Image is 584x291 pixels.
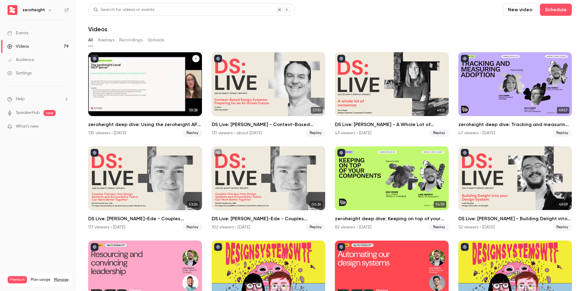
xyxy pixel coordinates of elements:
[91,149,99,157] button: published
[54,277,68,282] a: Manage
[335,121,449,128] h2: DS Live: [PERSON_NAME] - A Whole Lot of Nonsense
[91,243,99,251] button: published
[214,243,222,251] button: published
[335,215,449,222] h2: zeroheight deep dive: Keeping on top of your components
[88,26,107,33] h1: Videos
[306,129,325,137] span: Replay
[557,107,569,114] span: 49:57
[557,201,569,208] span: 49:59
[337,149,345,157] button: published
[98,35,114,45] button: Replays
[31,277,50,282] span: Plan usage
[88,35,93,45] button: All
[183,224,202,231] span: Replay
[429,224,449,231] span: Replay
[458,121,572,128] h2: zeroheight deep dive: Tracking and measuring adoption
[212,52,325,137] a: 57:10DS Live: [PERSON_NAME] - Context-Based Design Systems: Preparing for an AI-Driven Future131 ...
[214,149,222,157] button: unpublished
[212,52,325,137] li: DS Live: TJ Pitre - Context-Based Design Systems: Preparing for an AI-Driven Future
[212,130,262,136] div: 131 viewers • about [DATE]
[212,224,250,230] div: 102 viewers • [DATE]
[16,96,25,102] span: Help
[553,224,572,231] span: Replay
[458,224,495,230] div: 52 viewers • [DATE]
[540,4,572,16] button: Schedule
[458,146,572,231] a: 49:59DS Live: [PERSON_NAME] - Building Delight into your Design System52 viewers • [DATE]Replay
[335,146,449,231] li: zeroheight deep dive: Keeping on top of your components
[212,121,325,128] h2: DS Live: [PERSON_NAME] - Context-Based Design Systems: Preparing for an AI-Driven Future
[212,146,325,231] a: 00:36DS Live: [PERSON_NAME]-Ede - Couples Therapy: How Design Systems and Accessibility Teams Can...
[16,110,40,116] a: SpeakerHub
[7,57,34,63] div: Audience
[337,55,345,63] button: published
[88,146,202,231] li: DS Live: Daniel Henderson-Ede - Couples Therapy: How Design Systems and Accessibility Teams Can W...
[310,201,323,208] span: 00:36
[7,70,32,76] div: Settings
[148,35,165,45] button: Uploads
[458,215,572,222] h2: DS Live: [PERSON_NAME] - Building Delight into your Design System
[187,201,200,208] span: 53:24
[461,243,469,251] button: published
[88,130,126,136] div: 135 viewers • [DATE]
[212,146,325,231] li: DS Live: Daniel Henderson-Ede - Couples Therapy: How Design Systems and Accessibility Teams Can W...
[335,52,449,137] li: DS Live: Amy Hupe - A Whole Lot of Nonsense
[311,107,323,114] span: 57:10
[503,4,537,16] button: New video
[214,55,222,63] button: published
[183,129,202,137] span: Replay
[458,146,572,231] li: DS Live: Luke Murphy - Building Delight into your Design System
[88,4,572,287] section: Videos
[553,129,572,137] span: Replay
[8,276,27,283] span: Premium
[88,224,125,230] div: 117 viewers • [DATE]
[429,129,449,137] span: Replay
[7,43,29,50] div: Videos
[43,110,56,116] span: new
[335,52,449,137] a: 49:11DS Live: [PERSON_NAME] - A Whole Lot of Nonsense43 viewers • [DATE]Replay
[119,35,143,45] button: Recordings
[335,130,371,136] div: 43 viewers • [DATE]
[23,7,45,13] h6: zeroheight
[461,149,469,157] button: published
[306,224,325,231] span: Replay
[91,55,99,63] button: published
[461,55,469,63] button: published
[458,52,572,137] li: zeroheight deep dive: Tracking and measuring adoption
[88,52,202,137] a: 59:38zeroheight deep dive: Using the zeroheight API and MCP server135 viewers • [DATE]Replay
[7,96,69,102] li: help-dropdown-opener
[212,215,325,222] h2: DS Live: [PERSON_NAME]-Ede - Couples Therapy: How Design Systems and Accessibility Teams Can Work...
[335,146,449,231] a: 54:59zeroheight deep dive: Keeping on top of your components82 viewers • [DATE]Replay
[435,107,446,114] span: 49:11
[458,52,572,137] a: 49:57zeroheight deep dive: Tracking and measuring adoption47 viewers • [DATE]Replay
[7,30,28,36] div: Events
[458,130,495,136] div: 47 viewers • [DATE]
[88,215,202,222] h2: DS Live: [PERSON_NAME]-Ede - Couples Therapy: How Design Systems and Accessibility Teams Can Work...
[93,7,154,13] div: Search for videos or events
[187,107,200,114] span: 59:38
[88,146,202,231] a: 53:24DS Live: [PERSON_NAME]-Ede - Couples Therapy: How Design Systems and Accessibility Teams Can...
[8,5,17,15] img: zeroheight
[335,224,371,230] div: 82 viewers • [DATE]
[88,121,202,128] h2: zeroheight deep dive: Using the zeroheight API and MCP server
[434,201,446,208] span: 54:59
[61,124,69,129] iframe: Noticeable Trigger
[16,123,39,130] span: What's new
[88,52,202,137] li: zeroheight deep dive: Using the zeroheight API and MCP server
[337,243,345,251] button: published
